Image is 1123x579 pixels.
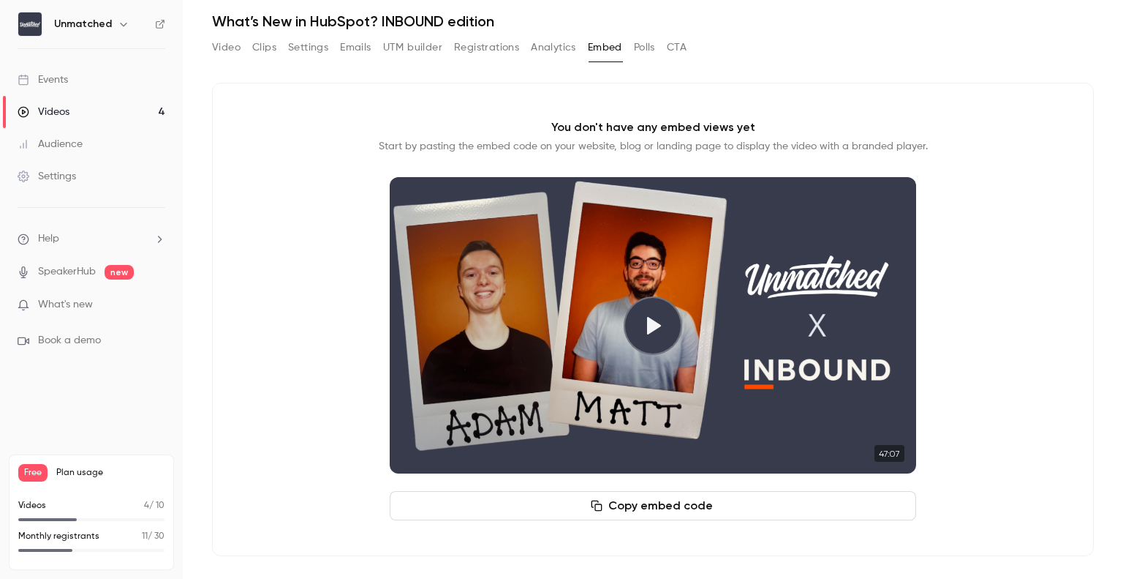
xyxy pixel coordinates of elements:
button: Emails [340,36,371,59]
p: Monthly registrants [18,530,99,543]
button: Embed [588,36,622,59]
button: Registrations [454,36,519,59]
time: 47:07 [874,445,904,462]
p: / 30 [142,530,165,543]
span: 4 [144,501,149,510]
div: Videos [18,105,69,119]
button: UTM builder [383,36,442,59]
h1: What’s New in HubSpot? INBOUND edition [212,12,1094,30]
div: Settings [18,169,76,184]
span: What's new [38,297,93,313]
h6: Unmatched [54,17,112,31]
p: / 10 [144,499,165,512]
p: Start by pasting the embed code on your website, blog or landing page to display the video with a... [379,139,928,154]
p: Videos [18,499,46,512]
button: Play video [624,296,682,355]
span: new [105,265,134,280]
section: Cover [390,177,916,474]
button: Polls [634,36,655,59]
a: SpeakerHub [38,264,96,280]
li: help-dropdown-opener [18,231,165,247]
span: 11 [142,532,148,541]
button: Copy embed code [390,491,916,520]
p: You don't have any embed views yet [551,119,755,136]
span: Plan usage [56,467,165,479]
img: Unmatched [18,12,42,36]
span: Free [18,464,48,482]
button: Video [212,36,241,59]
button: Settings [288,36,328,59]
iframe: Noticeable Trigger [148,299,165,312]
span: Help [38,231,59,247]
div: Audience [18,137,83,152]
button: Analytics [531,36,576,59]
div: Events [18,72,68,87]
button: Clips [252,36,276,59]
span: Book a demo [38,333,101,348]
button: CTA [667,36,687,59]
